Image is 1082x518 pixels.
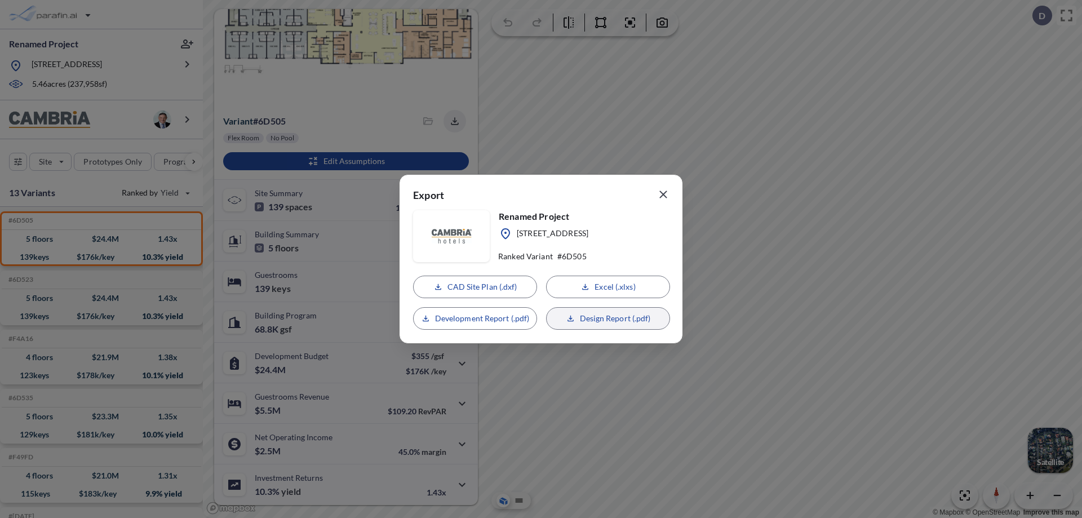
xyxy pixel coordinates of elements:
img: floorplanBranLogoPlug [432,229,472,243]
p: Development Report (.pdf) [435,313,530,324]
button: Design Report (.pdf) [546,307,670,330]
p: # 6D505 [557,251,587,262]
button: CAD Site Plan (.dxf) [413,276,537,298]
p: Design Report (.pdf) [580,313,651,324]
button: Excel (.xlxs) [546,276,670,298]
p: Renamed Project [499,210,588,223]
p: Export [413,188,444,206]
p: Excel (.xlxs) [595,281,635,293]
button: Development Report (.pdf) [413,307,537,330]
p: [STREET_ADDRESS] [517,228,588,241]
p: CAD Site Plan (.dxf) [447,281,517,293]
p: Ranked Variant [498,251,553,262]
